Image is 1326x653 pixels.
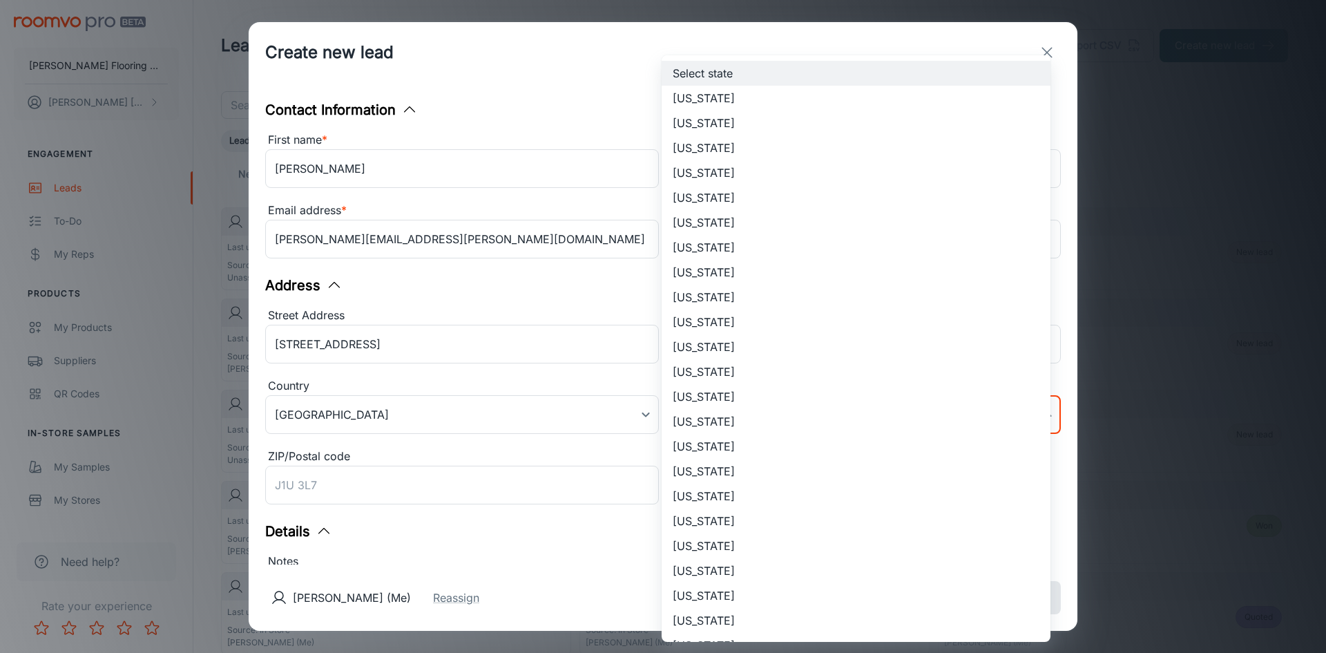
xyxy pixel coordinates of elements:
li: [US_STATE] [662,260,1050,285]
li: [US_STATE] [662,459,1050,484]
li: [US_STATE] [662,509,1050,533]
li: [US_STATE] [662,409,1050,434]
li: [US_STATE] [662,310,1050,334]
li: [US_STATE] [662,434,1050,459]
li: [US_STATE] [662,135,1050,160]
li: [US_STATE] [662,484,1050,509]
li: [US_STATE] [662,185,1050,210]
li: [US_STATE] [662,384,1050,409]
li: [US_STATE] [662,608,1050,633]
li: [US_STATE] [662,160,1050,185]
li: Select state [662,61,1050,86]
li: [US_STATE] [662,111,1050,135]
li: [US_STATE] [662,583,1050,608]
li: [US_STATE] [662,235,1050,260]
li: [US_STATE] [662,558,1050,583]
li: [US_STATE] [662,210,1050,235]
li: [US_STATE] [662,285,1050,310]
li: [US_STATE] [662,334,1050,359]
li: [US_STATE] [662,533,1050,558]
li: [US_STATE] [662,86,1050,111]
li: [US_STATE] [662,359,1050,384]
